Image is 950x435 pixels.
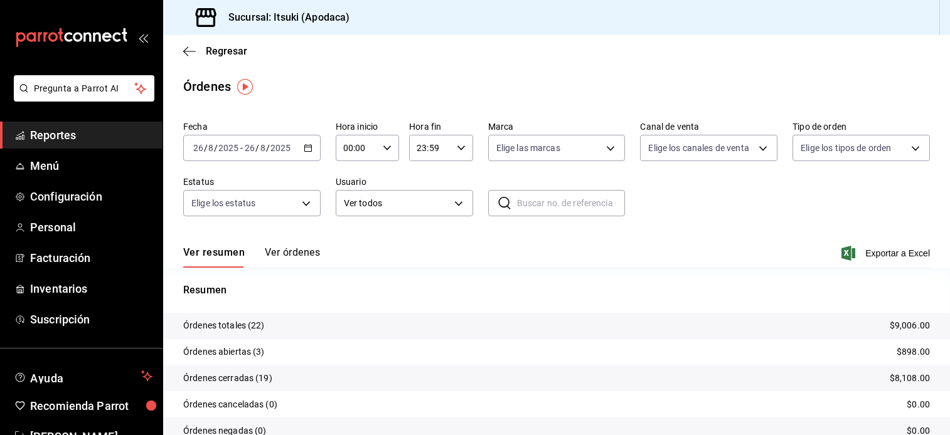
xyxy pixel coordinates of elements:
label: Hora fin [409,122,472,131]
input: -- [244,143,255,153]
p: Órdenes canceladas (0) [183,398,277,411]
font: Suscripción [30,313,90,326]
span: Ver todos [344,197,450,210]
label: Canal de venta [640,122,777,131]
span: Regresar [206,45,247,57]
div: Órdenes [183,77,231,96]
label: Fecha [183,122,321,131]
span: / [214,143,218,153]
img: Marcador de información sobre herramientas [237,79,253,95]
span: Elige los estatus [191,197,255,209]
input: Buscar no. de referencia [517,191,626,216]
span: Ayuda [30,369,136,384]
button: Exportar a Excel [844,246,930,261]
span: / [255,143,259,153]
span: Elige los tipos de orden [801,142,891,154]
label: Usuario [336,177,473,186]
font: Recomienda Parrot [30,399,129,412]
font: Personal [30,221,76,234]
a: Pregunta a Parrot AI [9,91,154,104]
input: ---- [218,143,239,153]
font: Configuración [30,190,102,203]
font: Reportes [30,128,76,142]
span: Pregunta a Parrot AI [34,82,135,95]
div: Pestañas de navegación [183,246,320,268]
input: -- [208,143,214,153]
p: Órdenes cerradas (19) [183,372,272,385]
font: Exportar a Excel [865,248,930,258]
button: Ver órdenes [265,246,320,268]
input: ---- [270,143,291,153]
p: $898.00 [897,345,930,359]
p: $9,006.00 [890,319,930,332]
p: $0.00 [907,398,930,411]
label: Marca [488,122,626,131]
span: - [240,143,243,153]
span: Elige las marcas [496,142,560,154]
font: Menú [30,159,60,172]
p: Órdenes totales (22) [183,319,265,332]
p: $8,108.00 [890,372,930,385]
font: Ver resumen [183,246,245,259]
button: open_drawer_menu [138,33,148,43]
h3: Sucursal: Itsuki (Apodaca) [218,10,350,25]
span: / [204,143,208,153]
span: Elige los canales de venta [648,142,749,154]
p: Resumen [183,283,930,298]
label: Tipo de orden [793,122,930,131]
label: Hora inicio [336,122,399,131]
button: Regresar [183,45,247,57]
input: -- [193,143,204,153]
span: / [266,143,270,153]
font: Facturación [30,251,90,265]
input: -- [260,143,266,153]
font: Inventarios [30,282,87,295]
p: Órdenes abiertas (3) [183,345,265,359]
label: Estatus [183,177,321,186]
button: Pregunta a Parrot AI [14,75,154,102]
